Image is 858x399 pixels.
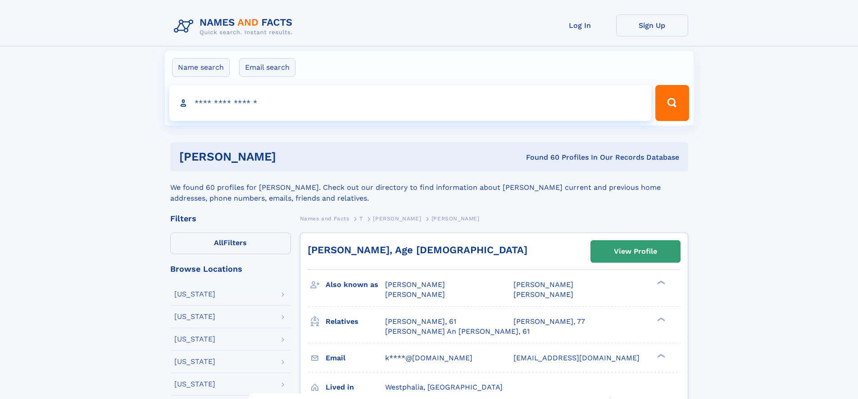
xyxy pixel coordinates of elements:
[300,213,350,224] a: Names and Facts
[170,265,291,273] div: Browse Locations
[373,213,421,224] a: [PERSON_NAME]
[385,317,456,327] a: [PERSON_NAME], 61
[544,14,616,36] a: Log In
[385,290,445,299] span: [PERSON_NAME]
[385,327,530,336] a: [PERSON_NAME] An [PERSON_NAME], 61
[326,380,385,395] h3: Lived in
[385,280,445,289] span: [PERSON_NAME]
[655,280,666,286] div: ❯
[326,277,385,292] h3: Also known as
[385,383,503,391] span: Westphalia, [GEOGRAPHIC_DATA]
[170,233,291,254] label: Filters
[373,215,421,222] span: [PERSON_NAME]
[513,290,573,299] span: [PERSON_NAME]
[179,151,401,162] h1: [PERSON_NAME]
[326,314,385,329] h3: Relatives
[239,58,295,77] label: Email search
[655,316,666,322] div: ❯
[359,213,363,224] a: T
[401,152,679,162] div: Found 60 Profiles In Our Records Database
[172,58,230,77] label: Name search
[174,291,215,298] div: [US_STATE]
[591,241,680,262] a: View Profile
[513,317,585,327] a: [PERSON_NAME], 77
[616,14,688,36] a: Sign Up
[174,336,215,343] div: [US_STATE]
[359,215,363,222] span: T
[170,14,300,39] img: Logo Names and Facts
[513,280,573,289] span: [PERSON_NAME]
[174,381,215,388] div: [US_STATE]
[614,241,657,262] div: View Profile
[431,215,480,222] span: [PERSON_NAME]
[174,313,215,320] div: [US_STATE]
[214,238,223,247] span: All
[174,358,215,365] div: [US_STATE]
[513,354,640,362] span: [EMAIL_ADDRESS][DOMAIN_NAME]
[655,85,689,121] button: Search Button
[308,244,527,256] a: [PERSON_NAME], Age [DEMOGRAPHIC_DATA]
[326,350,385,366] h3: Email
[170,215,291,223] div: Filters
[170,171,688,204] div: We found 60 profiles for [PERSON_NAME]. Check out our directory to find information about [PERSON...
[655,353,666,359] div: ❯
[169,85,652,121] input: search input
